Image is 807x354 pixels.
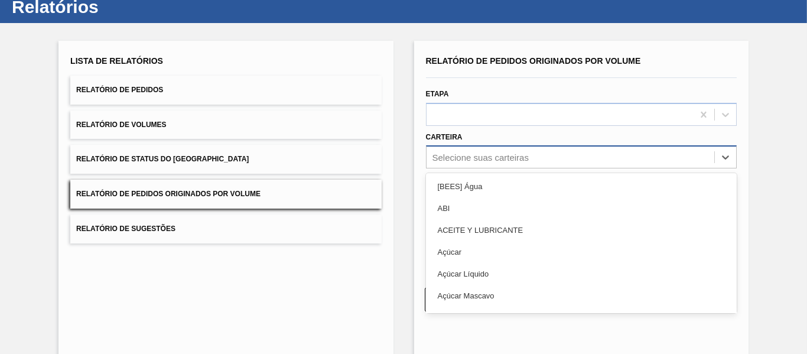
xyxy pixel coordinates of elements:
span: Relatório de Pedidos [76,86,163,94]
button: Relatório de Pedidos [70,76,381,105]
span: Relatório de Pedidos Originados por Volume [426,56,641,66]
button: Limpar [425,288,575,311]
div: Açúcar [426,241,737,263]
span: Relatório de Sugestões [76,225,175,233]
span: Relatório de Pedidos Originados por Volume [76,190,261,198]
label: Etapa [426,90,449,98]
button: Relatório de Sugestões [70,215,381,243]
div: ADHESIVO [426,307,737,329]
span: Lista de Relatórios [70,56,163,66]
div: Selecione suas carteiras [432,152,529,163]
span: Relatório de Status do [GEOGRAPHIC_DATA] [76,155,249,163]
button: Relatório de Pedidos Originados por Volume [70,180,381,209]
div: ACEITE Y LUBRICANTE [426,219,737,241]
div: Açúcar Mascavo [426,285,737,307]
label: Carteira [426,133,463,141]
div: Açúcar Líquido [426,263,737,285]
span: Relatório de Volumes [76,121,166,129]
button: Relatório de Volumes [70,111,381,139]
div: [BEES] Água [426,176,737,197]
div: ABI [426,197,737,219]
button: Relatório de Status do [GEOGRAPHIC_DATA] [70,145,381,174]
